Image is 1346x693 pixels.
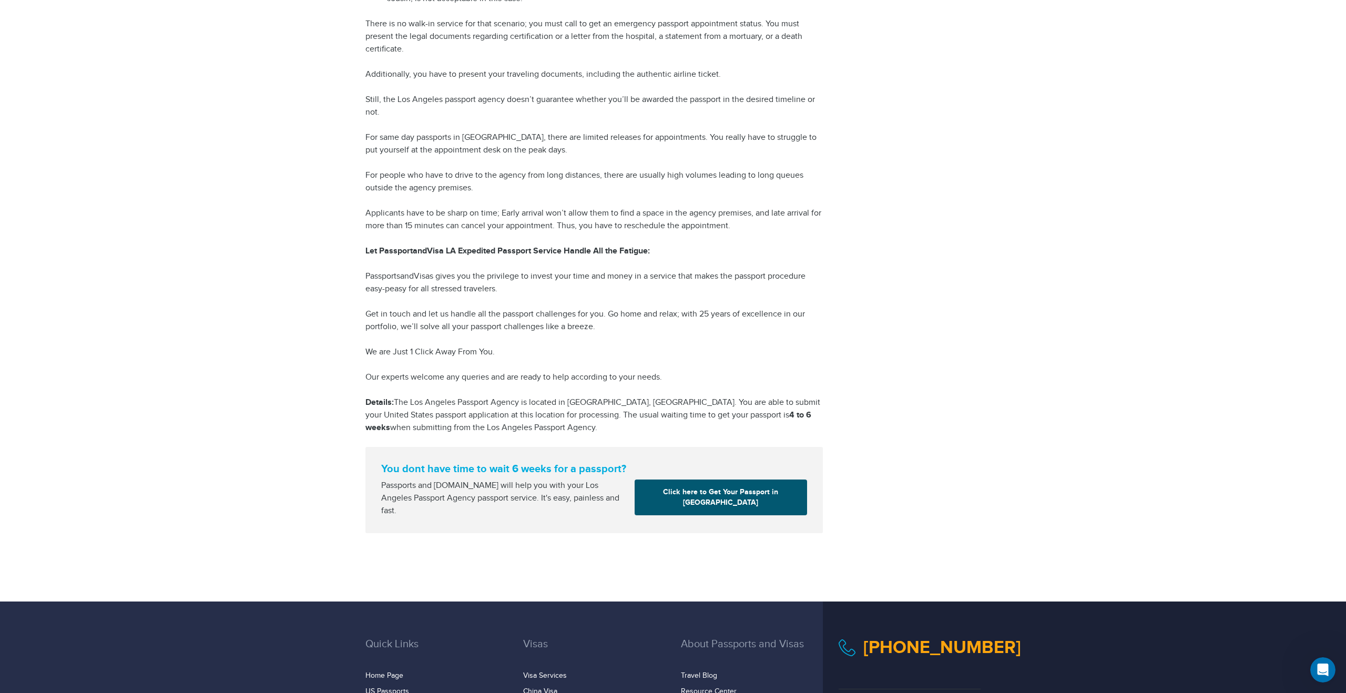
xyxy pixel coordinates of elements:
strong: Details: [365,398,394,407]
h3: About Passports and Visas [681,638,823,666]
strong: 4 to 6 weeks [365,410,811,433]
p: The Los Angeles Passport Agency is located in [GEOGRAPHIC_DATA], [GEOGRAPHIC_DATA]. You are able ... [365,396,823,434]
a: Visa Services [523,671,567,680]
p: Still, the Los Angeles passport agency doesn’t guarantee whether you’ll be awarded the passport i... [365,94,823,119]
h3: Visas [523,638,665,666]
p: Applicants have to be sharp on time; Early arrival won’t allow them to find a space in the agency... [365,207,823,232]
p: For people who have to drive to the agency from long distances, there are usually high volumes le... [365,169,823,195]
p: We are Just 1 Click Away From You. [365,346,823,359]
div: Passports and [DOMAIN_NAME] will help you with your Los Angeles Passport Agency passport service.... [377,480,630,517]
strong: Let PassportandVisa LA Expedited Passport Service Handle All the Fatigue: [365,246,650,256]
p: Our experts welcome any queries and are ready to help according to your needs. [365,371,823,384]
a: Travel Blog [681,671,717,680]
a: Click here to Get Your Passport in [GEOGRAPHIC_DATA] [635,480,807,515]
p: Get in touch and let us handle all the passport challenges for you. Go home and relax; with 25 ye... [365,308,823,333]
iframe: Intercom live chat [1310,657,1335,682]
p: Additionally, you have to present your traveling documents, including the authentic airline ticket. [365,68,823,81]
p: For same day passports in [GEOGRAPHIC_DATA], there are limited releases for appointments. You rea... [365,131,823,157]
strong: You dont have time to wait 6 weeks for a passport? [381,463,807,475]
p: PassportsandVisas gives you the privilege to invest your time and money in a service that makes t... [365,270,823,295]
h3: Quick Links [365,638,507,666]
a: [PHONE_NUMBER] [863,637,1021,658]
a: Home Page [365,671,403,680]
p: There is no walk-in service for that scenario; you must call to get an emergency passport appoint... [365,18,823,56]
